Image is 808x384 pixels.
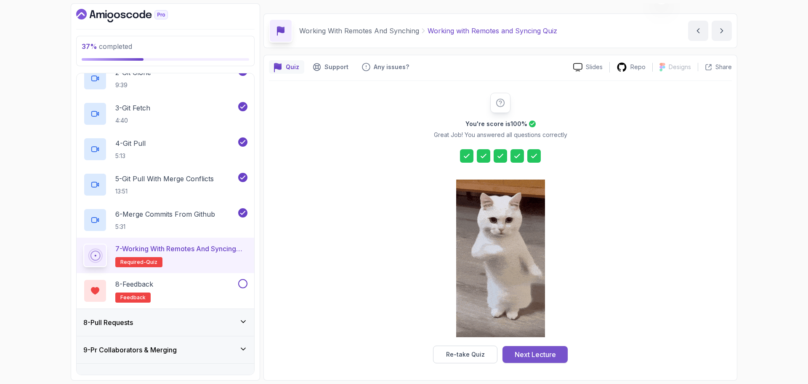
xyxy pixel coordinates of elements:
[688,21,708,41] button: previous content
[446,350,485,359] div: Re-take Quiz
[308,60,353,74] button: Support button
[76,9,187,22] a: Dashboard
[83,102,247,126] button: 3-Git Fetch4:40
[269,60,304,74] button: quiz button
[698,63,732,71] button: Share
[610,62,652,73] a: Repo
[115,223,215,231] p: 5:31
[83,345,177,355] h3: 9 - Pr Collaborators & Merging
[286,63,299,71] p: Quiz
[299,26,419,36] p: Working With Remotes And Synching
[712,21,732,41] button: next content
[115,244,247,254] p: 7 - Working with Remotes and Syncing Quiz
[115,174,214,184] p: 5 - Git Pull With Merge Conflicts
[83,372,145,382] h3: 10 - Merge Commits
[433,346,497,363] button: Re-take Quiz
[115,187,214,196] p: 13:51
[83,279,247,303] button: 8-Feedbackfeedback
[669,63,691,71] p: Designs
[82,42,132,51] span: completed
[566,63,609,72] a: Slides
[324,63,348,71] p: Support
[456,180,545,337] img: cool-cat
[115,103,150,113] p: 3 - Git Fetch
[586,63,603,71] p: Slides
[83,208,247,232] button: 6-Merge Commits From Github5:31
[715,63,732,71] p: Share
[83,173,247,196] button: 5-Git Pull With Merge Conflicts13:51
[82,42,97,51] span: 37 %
[115,81,151,89] p: 9:39
[630,63,646,71] p: Repo
[115,138,146,148] p: 4 - Git Pull
[115,116,150,125] p: 4:40
[357,60,414,74] button: Feedback button
[434,131,567,139] p: Great Job! You answered all questions correctly
[120,259,146,266] span: Required-
[115,279,153,289] p: 8 - Feedback
[374,63,409,71] p: Any issues?
[120,294,146,301] span: feedback
[515,349,556,360] div: Next Lecture
[77,309,254,336] button: 8-Pull Requests
[83,317,133,328] h3: 8 - Pull Requests
[83,244,247,267] button: 7-Working with Remotes and Syncing QuizRequired-quiz
[146,259,157,266] span: quiz
[83,137,247,161] button: 4-Git Pull5:13
[77,336,254,363] button: 9-Pr Collaborators & Merging
[428,26,557,36] p: Working with Remotes and Syncing Quiz
[502,346,568,363] button: Next Lecture
[115,209,215,219] p: 6 - Merge Commits From Github
[83,67,247,90] button: 2-Git Clone9:39
[465,120,527,128] h2: You're score is 100 %
[115,152,146,160] p: 5:13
